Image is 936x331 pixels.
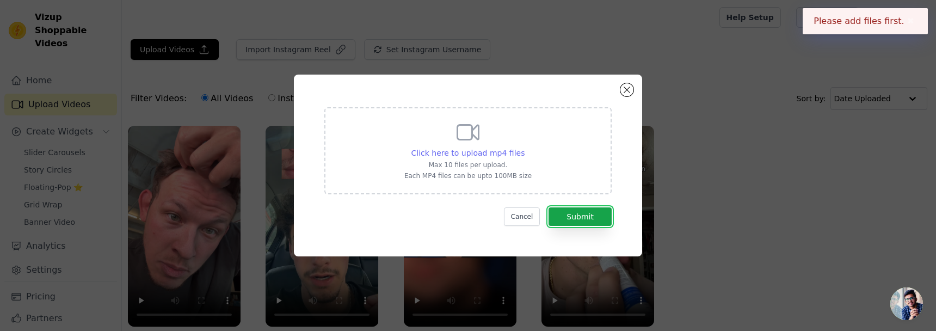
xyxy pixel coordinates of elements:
[404,161,532,169] p: Max 10 files per upload.
[404,171,532,180] p: Each MP4 files can be upto 100MB size
[549,207,612,226] button: Submit
[620,83,633,96] button: Close modal
[904,15,917,28] button: Close
[411,149,525,157] span: Click here to upload mp4 files
[803,8,928,34] div: Please add files first.
[890,287,923,320] div: Open chat
[504,207,540,226] button: Cancel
